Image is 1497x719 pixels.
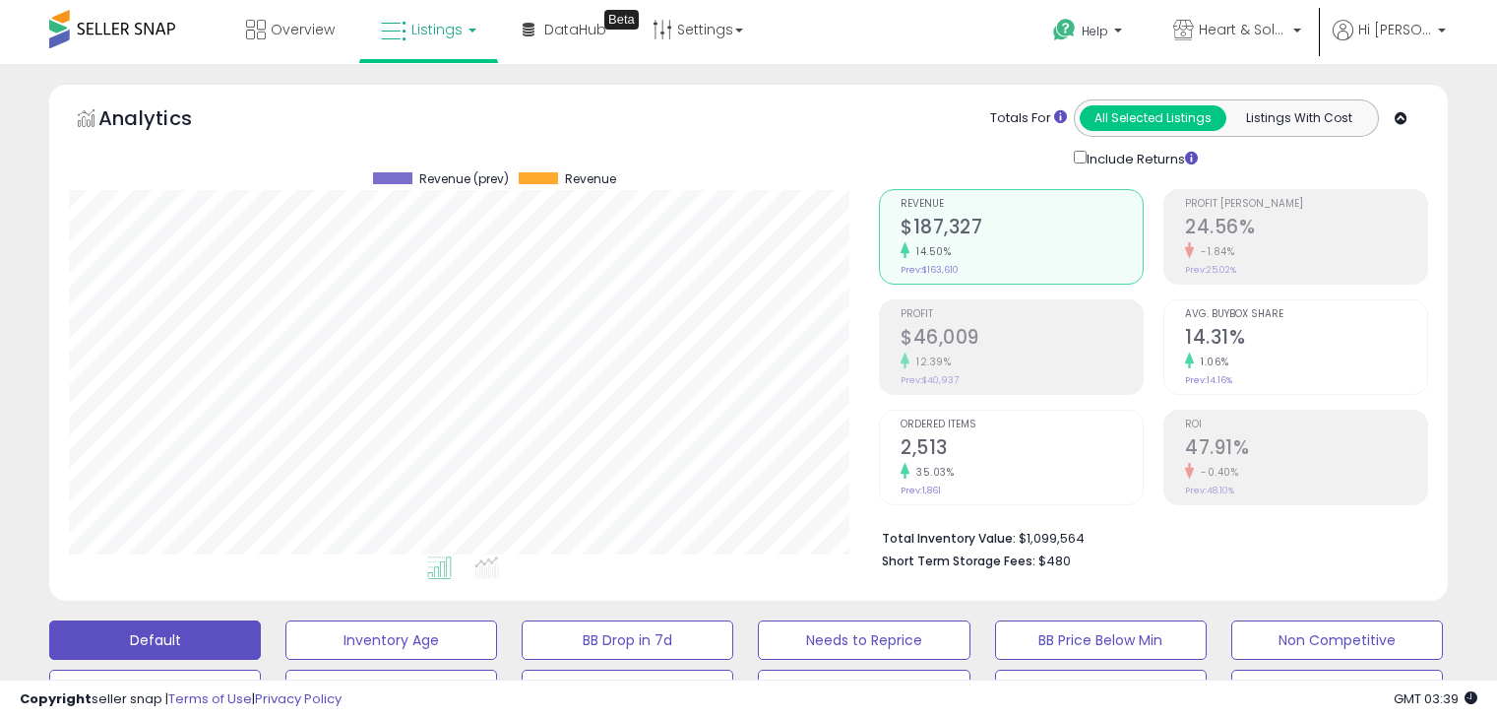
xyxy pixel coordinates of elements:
[1333,20,1446,64] a: Hi [PERSON_NAME]
[1199,20,1287,39] span: Heart & Sole Trading
[1185,326,1427,353] h2: 14.31%
[1185,485,1234,496] small: Prev: 48.10%
[20,689,92,708] strong: Copyright
[901,374,959,386] small: Prev: $40,937
[901,326,1143,353] h2: $46,009
[1194,465,1238,480] small: -0.40%
[49,621,261,660] button: Default
[522,621,733,660] button: BB Drop in 7d
[419,172,509,186] span: Revenue (prev)
[882,553,1035,569] b: Short Term Storage Fees:
[522,670,733,709] button: Items Being Repriced
[271,20,335,39] span: Overview
[901,436,1143,463] h2: 2,513
[995,670,1207,709] button: repricing
[901,309,1143,320] span: Profit
[758,670,969,709] button: 30 Day Decrease
[1052,18,1077,42] i: Get Help
[758,621,969,660] button: Needs to Reprice
[285,670,497,709] button: Selling @ Max
[1080,105,1226,131] button: All Selected Listings
[1358,20,1432,39] span: Hi [PERSON_NAME]
[990,109,1067,128] div: Totals For
[909,465,954,480] small: 35.03%
[1185,436,1427,463] h2: 47.91%
[909,355,951,369] small: 12.39%
[1225,105,1372,131] button: Listings With Cost
[901,420,1143,430] span: Ordered Items
[1185,264,1236,276] small: Prev: 25.02%
[49,670,261,709] button: Top Sellers
[1185,199,1427,210] span: Profit [PERSON_NAME]
[1231,670,1443,709] button: VELOCITY + FBA TOTAL
[98,104,230,137] h5: Analytics
[1082,23,1108,39] span: Help
[995,621,1207,660] button: BB Price Below Min
[1038,552,1071,570] span: $480
[1185,374,1232,386] small: Prev: 14.16%
[255,689,342,708] a: Privacy Policy
[1185,420,1427,430] span: ROI
[909,244,951,259] small: 14.50%
[1194,355,1229,369] small: 1.06%
[1394,689,1477,708] span: 2025-08-13 03:39 GMT
[544,20,606,39] span: DataHub
[565,172,616,186] span: Revenue
[1185,309,1427,320] span: Avg. Buybox Share
[1231,621,1443,660] button: Non Competitive
[604,10,639,30] div: Tooltip anchor
[1037,3,1142,64] a: Help
[882,530,1016,547] b: Total Inventory Value:
[1194,244,1234,259] small: -1.84%
[411,20,463,39] span: Listings
[882,525,1413,549] li: $1,099,564
[285,621,497,660] button: Inventory Age
[901,216,1143,242] h2: $187,327
[1059,147,1221,169] div: Include Returns
[901,485,941,496] small: Prev: 1,861
[901,199,1143,210] span: Revenue
[901,264,959,276] small: Prev: $163,610
[20,690,342,709] div: seller snap | |
[1185,216,1427,242] h2: 24.56%
[168,689,252,708] a: Terms of Use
